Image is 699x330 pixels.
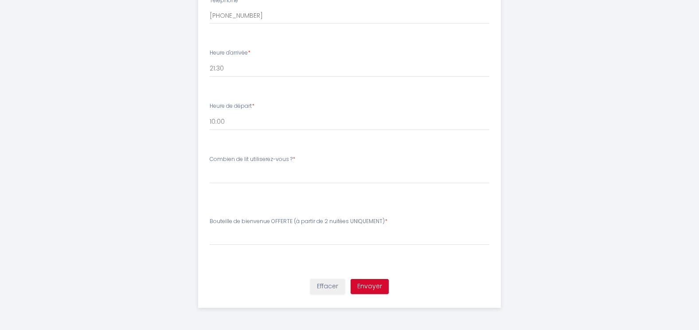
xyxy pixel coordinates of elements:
button: Effacer [310,279,345,294]
label: Heure de départ [210,102,254,110]
label: Bouteille de bienvenue OFFERTE (à partir de 2 nuitées UNIQUEMENT) [210,217,387,226]
button: Envoyer [351,279,389,294]
label: Heure d'arrivée [210,49,250,57]
label: Combien de lit utiliserez-vous ? [210,155,295,164]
